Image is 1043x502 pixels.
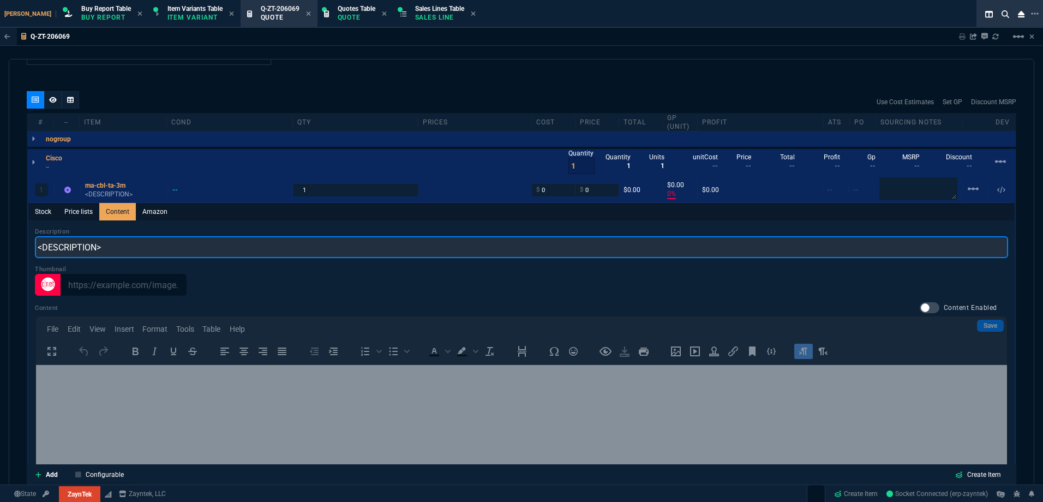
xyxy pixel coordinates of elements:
p: Sales Line [415,13,464,22]
p: Cisco [46,154,62,163]
div: cost [532,118,576,127]
p: $0.00 [667,181,693,189]
nx-icon: Search [997,8,1014,21]
nx-icon: Close Tab [382,10,387,19]
p: Item Variant [167,13,222,22]
a: Global State [11,489,39,499]
nx-icon: Split Panels [981,8,997,21]
p: Q-ZT-206069 [31,32,70,41]
span: -- [853,186,859,194]
a: Hide Workbench [1029,32,1034,41]
div: Item [80,118,167,127]
p: 1 [39,186,43,194]
span: Socket Connected (erp-zayntek) [886,490,988,498]
label: Content [35,304,58,313]
p: Quote [338,13,375,22]
span: Q-ZT-206069 [261,5,299,13]
label: Description [35,228,69,235]
nx-icon: Open New Tab [1031,9,1039,19]
a: Discount MSRP [971,97,1016,107]
a: Stock [28,203,58,220]
span: -- [827,186,832,194]
a: 6UCBbA3tBtJQ9lZ2AACe [886,489,988,499]
span: Quotes Table [338,5,375,13]
a: API TOKEN [39,489,52,499]
a: Amazon [136,203,174,220]
a: Price lists [58,203,99,220]
nx-icon: Close Tab [306,10,311,19]
a: Content [99,203,136,220]
nx-icon: Close Tab [137,10,142,19]
div: cond [167,118,293,127]
span: Content Enabled [944,303,997,312]
mat-icon: Example home icon [1012,30,1025,43]
span: $ [536,186,540,194]
div: $0.00 [624,186,658,194]
div: -- [53,118,80,127]
p: Quote [261,13,299,22]
nx-icon: Back to Table [4,33,10,40]
div: dev [990,118,1016,127]
p: nogroup [46,135,71,144]
span: Sales Lines Table [415,5,464,13]
p: 0% [667,189,676,199]
a: msbcCompanyName [116,489,169,499]
span: [PERSON_NAME] [4,10,56,17]
div: Total [619,118,663,127]
a: Create Item [830,486,882,502]
a: Set GP [943,97,962,107]
div: ma-cbl-ta-3m [85,181,163,190]
nx-icon: Close Tab [471,10,476,19]
div: Sourcing Notes [876,118,963,127]
label: Thumbnail [35,266,67,273]
input: Line Description [35,236,1008,258]
mat-icon: Example home icon [994,155,1007,168]
mat-icon: Example home icon [967,182,980,195]
div: ATS [824,118,850,127]
p: Quantity [568,149,595,158]
p: <DESCRIPTION> [85,190,163,199]
span: Buy Report Table [81,5,131,13]
div: $0.00 [702,186,818,194]
div: price [576,118,619,127]
div: qty [293,118,419,127]
a: Use Cost Estimates [877,97,934,107]
span: $ [580,186,583,194]
div: PO [850,118,876,127]
div: GP (unit) [663,113,698,131]
p: -- [46,163,69,171]
div: prices [418,118,532,127]
p: Add [46,470,58,480]
a: Create Item [946,468,1010,482]
span: Item Variants Table [167,5,223,13]
nx-icon: Item not found in Business Central. The quote is still valid. [64,186,71,194]
p: Configurable [86,470,124,480]
p: Buy Report [81,13,131,22]
div: -- [172,186,188,194]
div: Profit [698,118,824,127]
div: # [27,118,53,127]
nx-icon: Close Tab [229,10,234,19]
input: https://example.com/image.png [61,274,187,296]
nx-icon: Close Workbench [1014,8,1029,21]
